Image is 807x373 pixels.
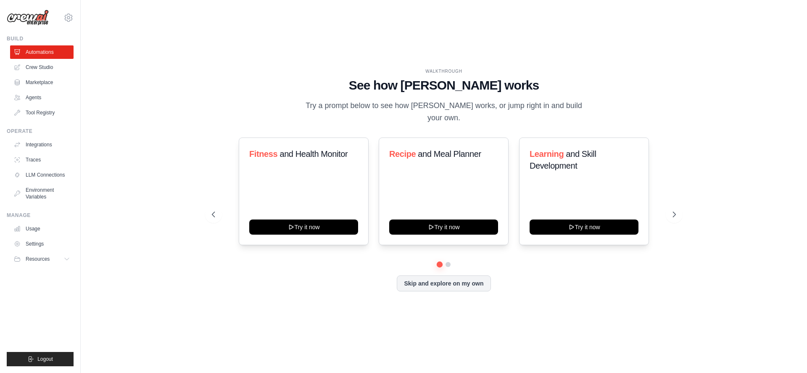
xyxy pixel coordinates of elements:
a: Environment Variables [10,183,74,204]
span: Learning [530,149,564,159]
a: Agents [10,91,74,104]
a: LLM Connections [10,168,74,182]
p: Try a prompt below to see how [PERSON_NAME] works, or jump right in and build your own. [303,100,585,124]
img: Logo [7,10,49,26]
span: and Meal Planner [418,149,481,159]
button: Skip and explore on my own [397,275,491,291]
iframe: Chat Widget [765,333,807,373]
button: Try it now [249,220,358,235]
a: Automations [10,45,74,59]
span: and Health Monitor [280,149,348,159]
button: Try it now [530,220,638,235]
button: Logout [7,352,74,366]
a: Tool Registry [10,106,74,119]
span: Fitness [249,149,277,159]
div: Manage [7,212,74,219]
h1: See how [PERSON_NAME] works [212,78,676,93]
div: WALKTHROUGH [212,68,676,74]
button: Try it now [389,220,498,235]
a: Integrations [10,138,74,151]
a: Crew Studio [10,61,74,74]
button: Resources [10,252,74,266]
a: Usage [10,222,74,235]
div: Build [7,35,74,42]
a: Settings [10,237,74,251]
span: and Skill Development [530,149,596,170]
span: Logout [37,356,53,362]
span: Resources [26,256,50,262]
div: Operate [7,128,74,135]
a: Marketplace [10,76,74,89]
a: Traces [10,153,74,167]
span: Recipe [389,149,416,159]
